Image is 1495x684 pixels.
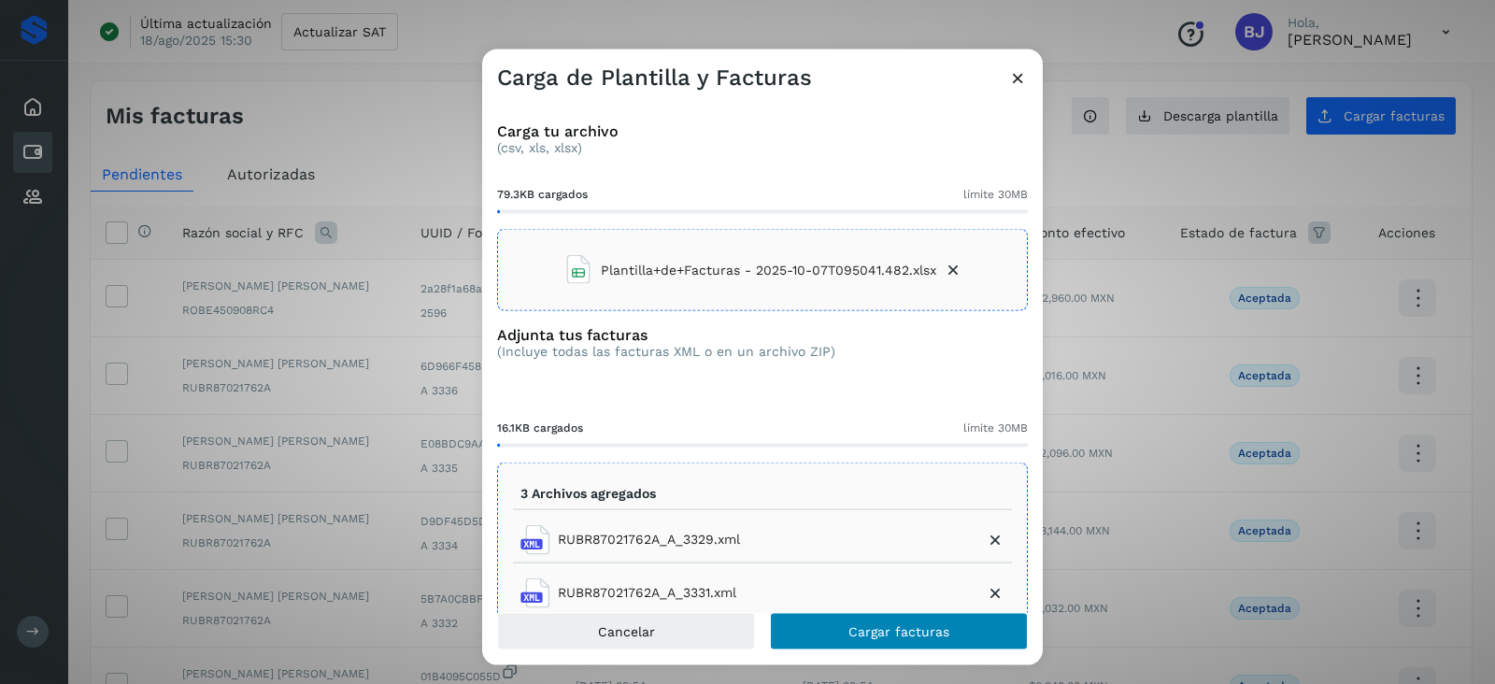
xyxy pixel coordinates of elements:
h3: Carga de Plantilla y Facturas [497,64,812,92]
span: límite 30MB [963,420,1028,436]
span: 16.1KB cargados [497,420,583,436]
span: RUBR87021762A_A_3331.xml [558,583,736,603]
span: Cargar facturas [848,624,949,637]
h3: Carga tu archivo [497,122,1028,140]
span: RUBR87021762A_A_3329.xml [558,530,740,549]
button: Cargar facturas [770,612,1028,649]
span: Cancelar [598,624,655,637]
p: 3 Archivos agregados [520,486,656,502]
p: (csv, xls, xlsx) [497,140,1028,156]
span: Plantilla+de+Facturas - 2025-10-07T095041.482.xlsx [601,260,936,279]
p: (Incluye todas las facturas XML o en un archivo ZIP) [497,344,835,360]
h3: Adjunta tus facturas [497,326,835,344]
span: 79.3KB cargados [497,186,588,203]
span: límite 30MB [963,186,1028,203]
button: Cancelar [497,612,755,649]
